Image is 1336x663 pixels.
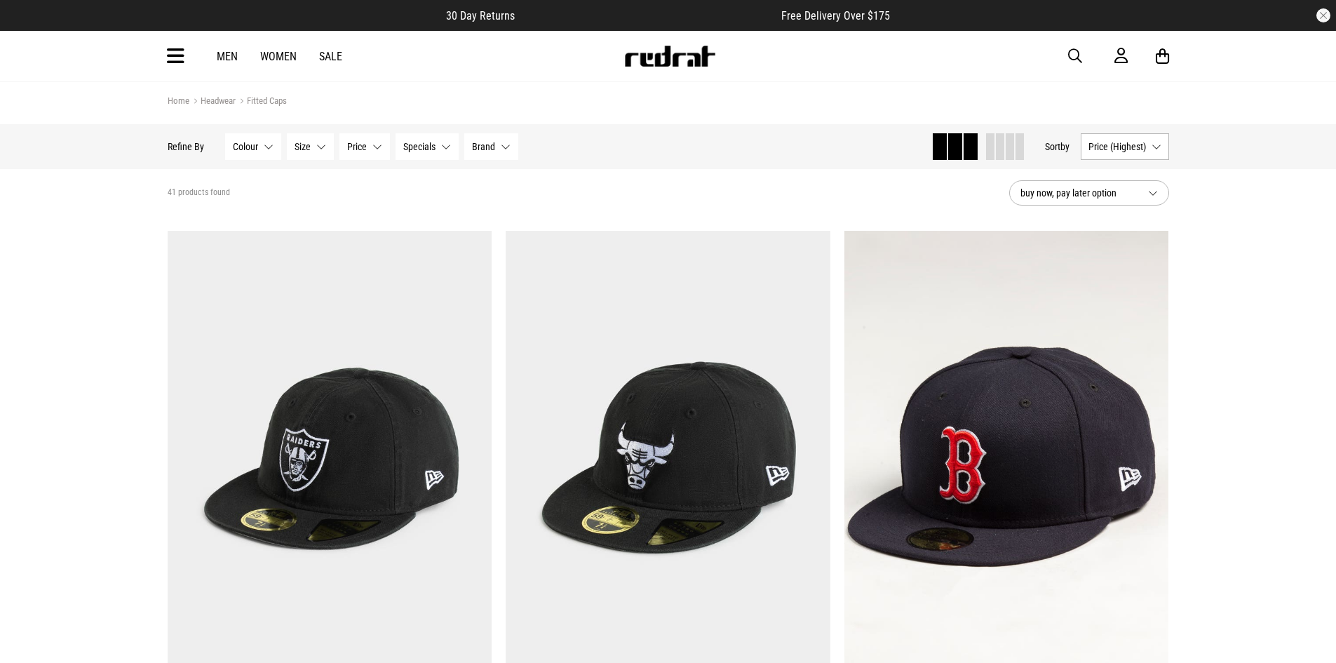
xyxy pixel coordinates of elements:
[781,9,890,22] span: Free Delivery Over $175
[233,141,258,152] span: Colour
[1060,141,1070,152] span: by
[295,141,311,152] span: Size
[623,46,716,67] img: Redrat logo
[168,95,189,106] a: Home
[260,50,297,63] a: Women
[236,95,287,109] a: Fitted Caps
[287,133,334,160] button: Size
[225,133,281,160] button: Colour
[543,8,753,22] iframe: Customer reviews powered by Trustpilot
[189,95,236,109] a: Headwear
[11,6,53,48] button: Open LiveChat chat widget
[168,187,230,199] span: 41 products found
[1020,185,1137,201] span: buy now, pay later option
[168,141,204,152] p: Refine By
[446,9,515,22] span: 30 Day Returns
[1081,133,1169,160] button: Price (Highest)
[1045,138,1070,155] button: Sortby
[1009,180,1169,206] button: buy now, pay later option
[347,141,367,152] span: Price
[396,133,459,160] button: Specials
[1088,141,1146,152] span: Price (Highest)
[403,141,436,152] span: Specials
[464,133,518,160] button: Brand
[319,50,342,63] a: Sale
[339,133,390,160] button: Price
[472,141,495,152] span: Brand
[217,50,238,63] a: Men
